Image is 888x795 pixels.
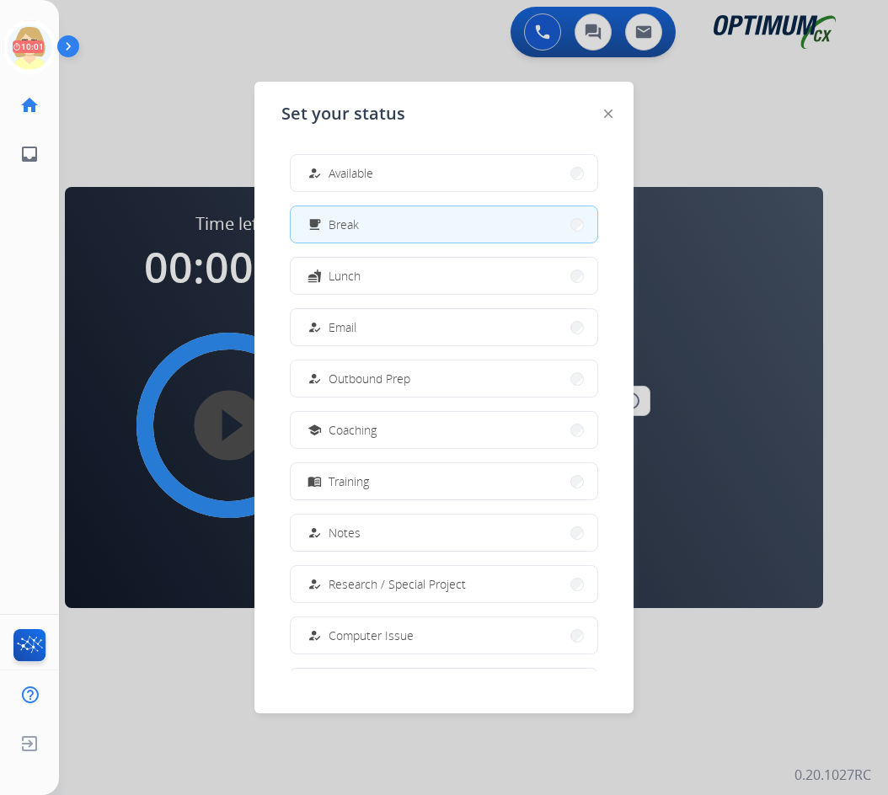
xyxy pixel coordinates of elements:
[291,669,597,705] button: Internet Issue
[19,144,40,164] mat-icon: inbox
[291,206,597,243] button: Break
[291,463,597,499] button: Training
[308,269,322,283] mat-icon: fastfood
[329,627,414,644] span: Computer Issue
[308,371,322,386] mat-icon: how_to_reg
[291,309,597,345] button: Email
[291,360,597,397] button: Outbound Prep
[308,474,322,488] mat-icon: menu_book
[291,155,597,191] button: Available
[291,566,597,602] button: Research / Special Project
[604,109,613,118] img: close-button
[329,216,359,233] span: Break
[281,102,405,125] span: Set your status
[329,524,361,542] span: Notes
[329,472,369,490] span: Training
[19,95,40,115] mat-icon: home
[291,515,597,551] button: Notes
[329,575,466,593] span: Research / Special Project
[308,423,322,437] mat-icon: school
[291,258,597,294] button: Lunch
[291,412,597,448] button: Coaching
[308,320,322,334] mat-icon: how_to_reg
[329,370,410,387] span: Outbound Prep
[308,577,322,591] mat-icon: how_to_reg
[308,628,322,643] mat-icon: how_to_reg
[329,318,356,336] span: Email
[329,421,377,439] span: Coaching
[329,164,373,182] span: Available
[794,765,871,785] p: 0.20.1027RC
[308,217,322,232] mat-icon: free_breakfast
[308,526,322,540] mat-icon: how_to_reg
[308,166,322,180] mat-icon: how_to_reg
[329,267,361,285] span: Lunch
[291,617,597,654] button: Computer Issue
